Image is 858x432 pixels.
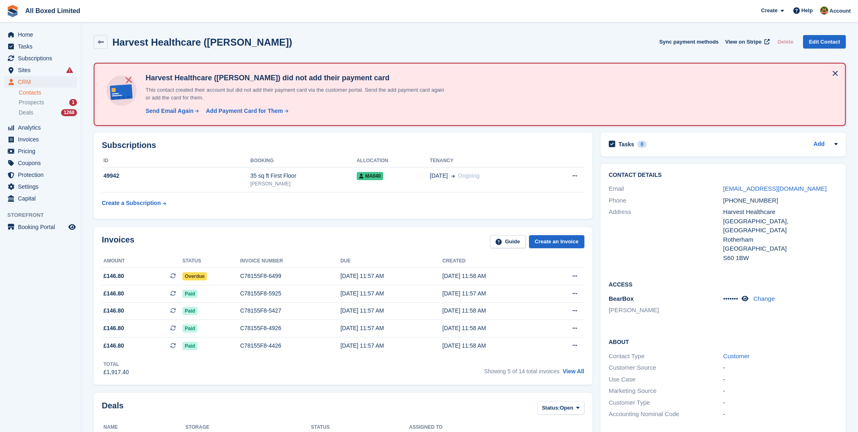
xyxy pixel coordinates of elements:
[430,172,448,180] span: [DATE]
[102,401,123,416] h2: Deals
[7,211,81,219] span: Storefront
[722,35,771,48] a: View on Stripe
[723,244,838,253] div: [GEOGRAPHIC_DATA]
[725,38,761,46] span: View on Stripe
[340,342,442,350] div: [DATE] 11:57 AM
[7,5,19,17] img: stora-icon-8386f47178a22dfd0bd8f6a31ec36ba5ce8667c1dd55bd0f319d3a0aa187defe.svg
[66,67,73,73] i: Smart entry sync failures have occurred
[723,217,838,235] div: [GEOGRAPHIC_DATA], [GEOGRAPHIC_DATA]
[18,221,67,233] span: Booking Portal
[19,99,44,106] span: Prospects
[484,368,560,375] span: Showing 5 of 14 total invoices
[609,184,723,194] div: Email
[19,89,77,97] a: Contacts
[357,172,384,180] span: MA040
[723,375,838,384] div: -
[4,53,77,64] a: menu
[103,324,124,333] span: £146.80
[102,172,250,180] div: 49942
[430,154,545,168] th: Tenancy
[102,154,250,168] th: ID
[18,64,67,76] span: Sites
[814,140,825,149] a: Add
[18,53,67,64] span: Subscriptions
[104,73,139,108] img: no-card-linked-e7822e413c904bf8b177c4d89f31251c4716f9871600ec3ca5bfc59e148c83f4.svg
[250,180,357,187] div: [PERSON_NAME]
[723,196,838,205] div: [PHONE_NUMBER]
[340,255,442,268] th: Due
[240,289,340,298] div: C78155F8-5925
[723,295,738,302] span: •••••••
[4,122,77,133] a: menu
[4,157,77,169] a: menu
[609,337,838,346] h2: About
[19,98,77,107] a: Prospects 1
[4,29,77,40] a: menu
[102,141,584,150] h2: Subscriptions
[145,107,193,115] div: Send Email Again
[182,272,207,280] span: Overdue
[560,404,573,412] span: Open
[103,306,124,315] span: £146.80
[609,306,723,315] li: [PERSON_NAME]
[659,35,719,48] button: Sync payment methods
[182,342,197,350] span: Paid
[18,76,67,88] span: CRM
[357,154,430,168] th: Allocation
[442,324,544,333] div: [DATE] 11:58 AM
[240,272,340,280] div: C78155F8-6499
[442,342,544,350] div: [DATE] 11:58 AM
[442,255,544,268] th: Created
[723,398,838,408] div: -
[609,280,838,288] h2: Access
[18,122,67,133] span: Analytics
[442,289,544,298] div: [DATE] 11:57 AM
[609,207,723,262] div: Address
[4,145,77,157] a: menu
[761,7,777,15] span: Create
[774,35,797,48] button: Delete
[18,145,67,157] span: Pricing
[637,141,647,148] div: 0
[609,375,723,384] div: Use Case
[801,7,813,15] span: Help
[442,306,544,315] div: [DATE] 11:58 AM
[829,7,851,15] span: Account
[103,272,124,280] span: £146.80
[112,37,292,48] h2: Harvest Healthcare ([PERSON_NAME])
[250,172,357,180] div: 35 sq ft First Floor
[609,352,723,361] div: Contact Type
[458,172,480,179] span: Ongoing
[19,109,33,117] span: Deals
[753,295,775,302] a: Change
[723,386,838,396] div: -
[4,169,77,181] a: menu
[182,324,197,333] span: Paid
[723,410,838,419] div: -
[609,363,723,372] div: Customer Source
[803,35,846,48] a: Edit Contact
[340,289,442,298] div: [DATE] 11:57 AM
[203,107,289,115] a: Add Payment Card for Them
[609,172,838,179] h2: Contact Details
[103,361,129,368] div: Total
[4,134,77,145] a: menu
[609,295,634,302] span: BearBox
[723,353,750,359] a: Customer
[609,410,723,419] div: Accounting Nominal Code
[4,64,77,76] a: menu
[250,154,357,168] th: Booking
[240,324,340,333] div: C78155F8-4926
[723,185,827,192] a: [EMAIL_ADDRESS][DOMAIN_NAME]
[542,404,560,412] span: Status:
[18,134,67,145] span: Invoices
[4,181,77,192] a: menu
[609,196,723,205] div: Phone
[67,222,77,232] a: Preview store
[182,290,197,298] span: Paid
[182,307,197,315] span: Paid
[340,306,442,315] div: [DATE] 11:57 AM
[340,324,442,333] div: [DATE] 11:57 AM
[240,342,340,350] div: C78155F8-4426
[22,4,83,18] a: All Boxed Limited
